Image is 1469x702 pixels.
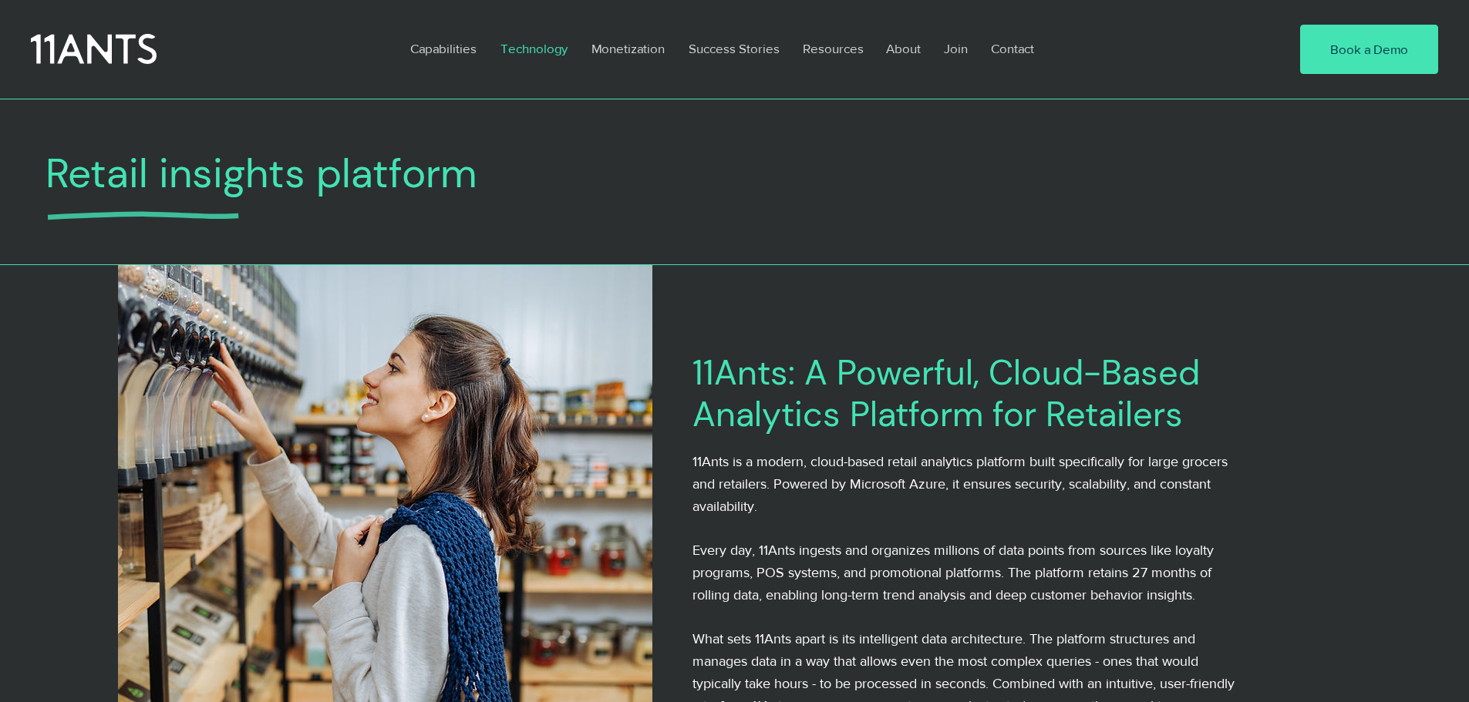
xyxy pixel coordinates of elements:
[874,31,932,66] a: About
[692,542,1214,603] span: Every day, 11Ants ingests and organizes millions of data points from sources like loyalty program...
[692,350,1200,437] span: 11Ants: A Powerful, Cloud-Based Analytics Platform for Retailers
[580,31,677,66] a: Monetization
[1330,40,1408,59] span: Book a Demo
[489,31,580,66] a: Technology
[878,31,928,66] p: About
[936,31,975,66] p: Join
[403,31,484,66] p: Capabilities
[983,31,1042,66] p: Contact
[681,31,787,66] p: Success Stories
[1300,25,1438,74] a: Book a Demo
[692,454,1228,514] span: 11Ants is a modern, cloud-based retail analytics platform built specifically for large grocers an...
[399,31,1253,66] nav: Site
[791,31,874,66] a: Resources
[493,31,575,66] p: Technology
[795,31,871,66] p: Resources
[399,31,489,66] a: Capabilities
[584,31,672,66] p: Monetization
[932,31,979,66] a: Join
[677,31,791,66] a: Success Stories
[45,146,477,200] span: Retail insights platform
[979,31,1047,66] a: Contact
